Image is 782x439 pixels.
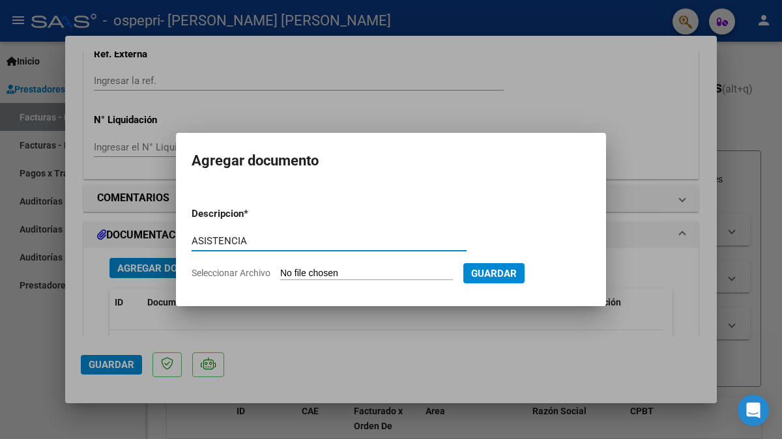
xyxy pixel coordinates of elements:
[192,268,270,278] span: Seleccionar Archivo
[471,268,517,279] span: Guardar
[738,395,769,426] div: Open Intercom Messenger
[192,149,590,173] h2: Agregar documento
[463,263,525,283] button: Guardar
[192,206,311,221] p: Descripcion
